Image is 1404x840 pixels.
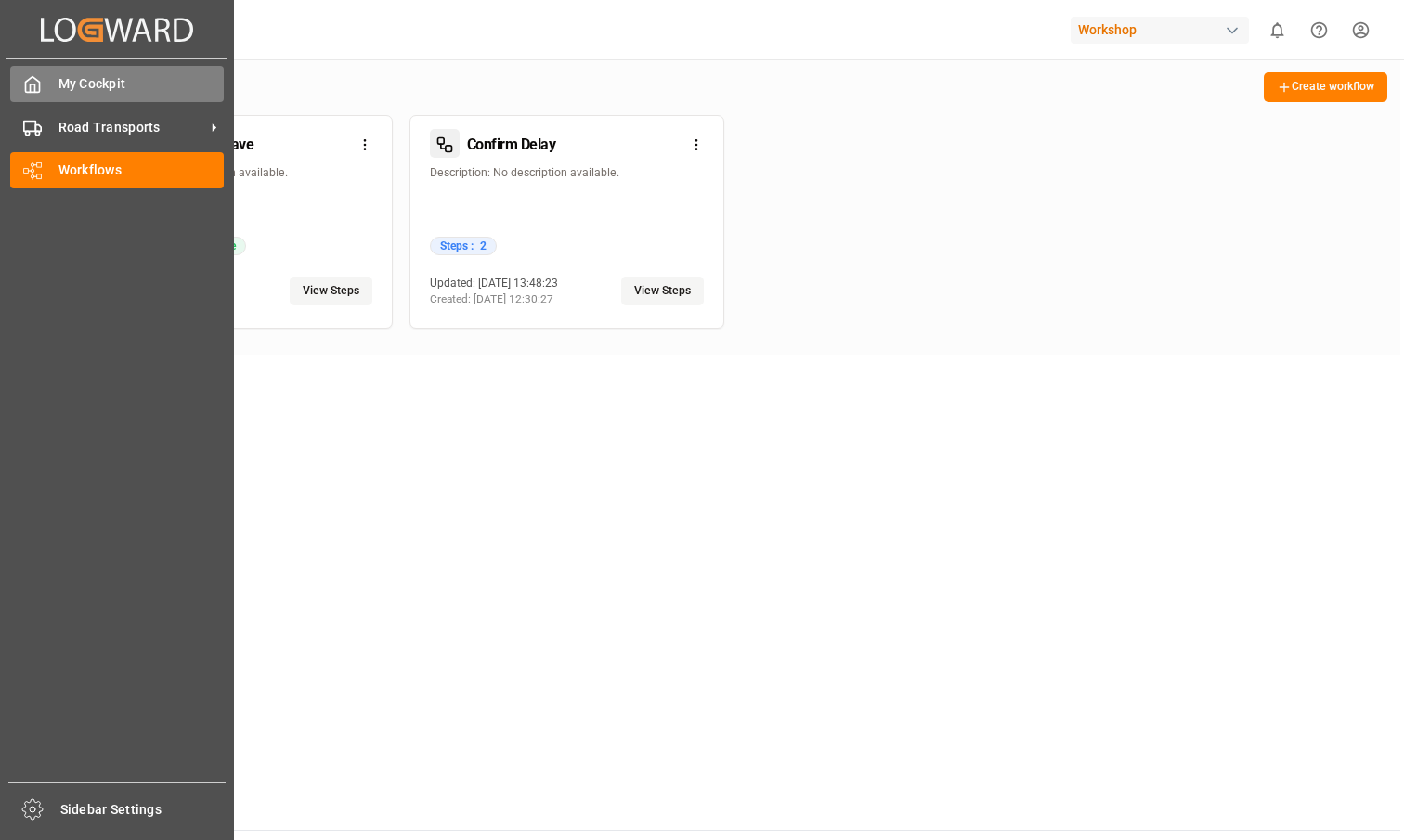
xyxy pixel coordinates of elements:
[430,275,558,291] div: Updated: [DATE] 13:48:23
[1071,17,1249,44] div: Workshop
[290,277,372,306] button: View Steps
[1264,72,1387,102] button: Create workflow
[58,74,225,94] span: My Cockpit
[199,239,236,252] span: OnSave
[98,159,372,182] p: Description: No description available.
[467,137,555,152] span: Confirm Delay
[1298,9,1340,51] button: Help Center
[58,161,225,180] span: Workflows
[430,159,704,182] p: Description: No description available.
[10,152,224,188] a: Workflows
[60,800,227,820] span: Sidebar Settings
[1256,9,1298,51] button: show 0 new notifications
[430,237,497,255] div: 2
[10,66,224,102] a: My Cockpit
[58,118,205,137] span: Road Transports
[621,277,704,306] button: View Steps
[1071,12,1256,47] button: Workshop
[440,239,480,252] span: Steps :
[430,291,558,308] div: Created: [DATE] 12:30:27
